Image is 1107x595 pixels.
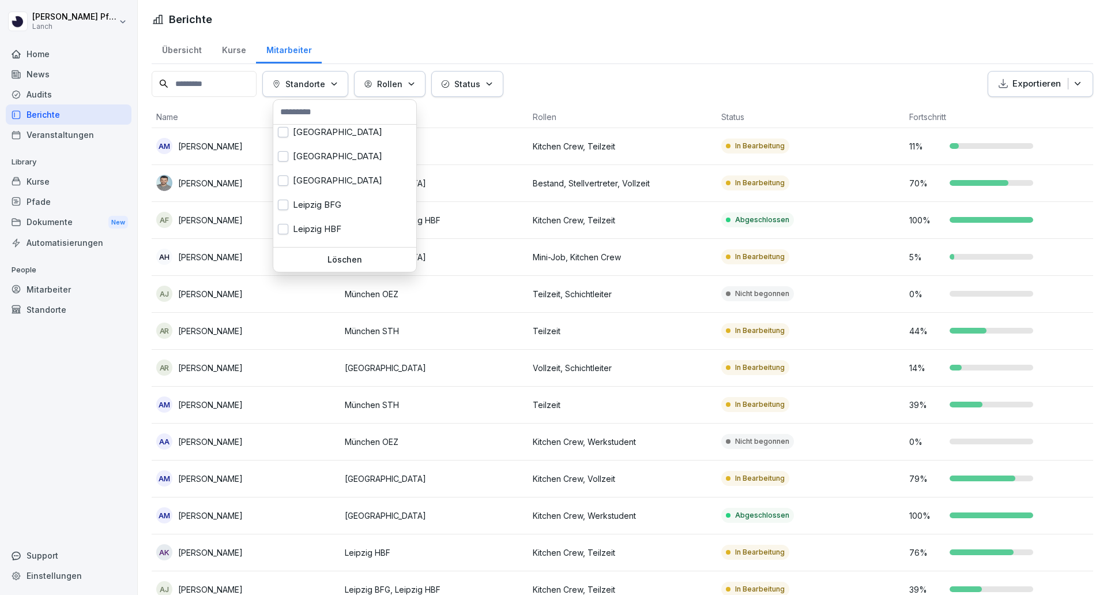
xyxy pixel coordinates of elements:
div: [GEOGRAPHIC_DATA] [273,169,416,193]
div: München OEZ [273,241,416,265]
div: Leipzig HBF [273,217,416,241]
p: Standorte [285,78,325,90]
div: Leipzig BFG [273,193,416,217]
p: Status [454,78,480,90]
div: [GEOGRAPHIC_DATA] [273,120,416,144]
p: Rollen [377,78,402,90]
p: Löschen [278,255,412,265]
div: [GEOGRAPHIC_DATA] [273,144,416,169]
p: Exportieren [1012,77,1061,91]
